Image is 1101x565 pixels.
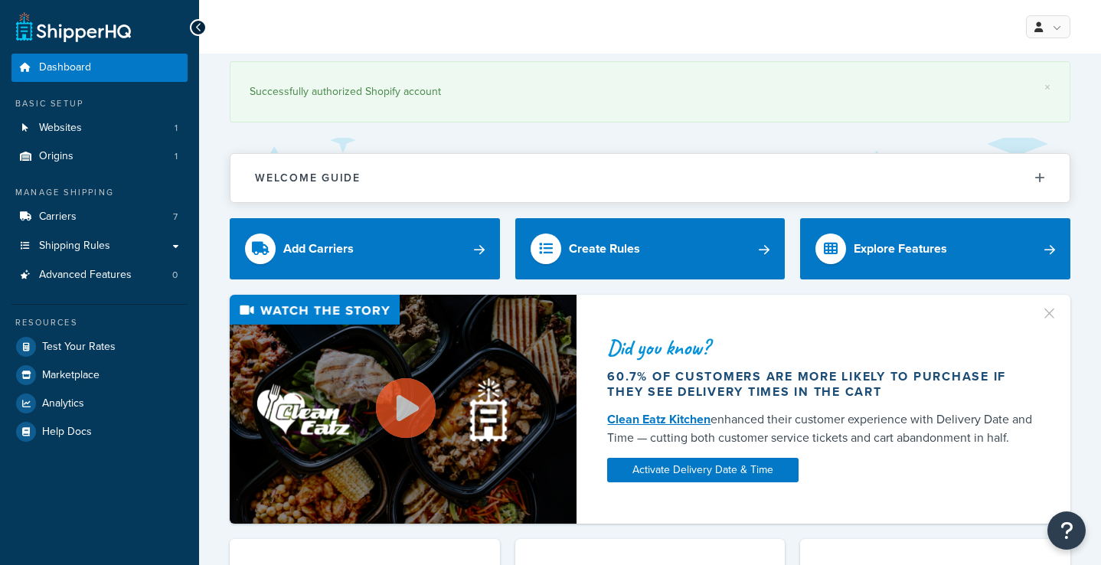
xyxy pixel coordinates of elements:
[515,218,786,279] a: Create Rules
[42,341,116,354] span: Test Your Rates
[39,269,132,282] span: Advanced Features
[854,238,947,260] div: Explore Features
[11,261,188,289] li: Advanced Features
[39,122,82,135] span: Websites
[230,154,1070,202] button: Welcome Guide
[175,150,178,163] span: 1
[172,269,178,282] span: 0
[607,337,1034,358] div: Did you know?
[255,172,361,184] h2: Welcome Guide
[11,142,188,171] li: Origins
[42,426,92,439] span: Help Docs
[39,150,74,163] span: Origins
[11,232,188,260] a: Shipping Rules
[11,186,188,199] div: Manage Shipping
[39,211,77,224] span: Carriers
[11,361,188,389] a: Marketplace
[230,218,500,279] a: Add Carriers
[230,295,577,524] img: Video thumbnail
[11,142,188,171] a: Origins1
[800,218,1070,279] a: Explore Features
[11,114,188,142] a: Websites1
[11,261,188,289] a: Advanced Features0
[39,240,110,253] span: Shipping Rules
[283,238,354,260] div: Add Carriers
[11,418,188,446] a: Help Docs
[11,333,188,361] a: Test Your Rates
[250,81,1050,103] div: Successfully authorized Shopify account
[39,61,91,74] span: Dashboard
[607,458,799,482] a: Activate Delivery Date & Time
[11,97,188,110] div: Basic Setup
[569,238,640,260] div: Create Rules
[11,390,188,417] a: Analytics
[11,54,188,82] a: Dashboard
[607,410,1034,447] div: enhanced their customer experience with Delivery Date and Time — cutting both customer service ti...
[42,397,84,410] span: Analytics
[175,122,178,135] span: 1
[11,114,188,142] li: Websites
[11,203,188,231] li: Carriers
[1047,511,1086,550] button: Open Resource Center
[1044,81,1050,93] a: ×
[42,369,100,382] span: Marketplace
[11,316,188,329] div: Resources
[607,410,711,428] a: Clean Eatz Kitchen
[11,203,188,231] a: Carriers7
[607,369,1034,400] div: 60.7% of customers are more likely to purchase if they see delivery times in the cart
[173,211,178,224] span: 7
